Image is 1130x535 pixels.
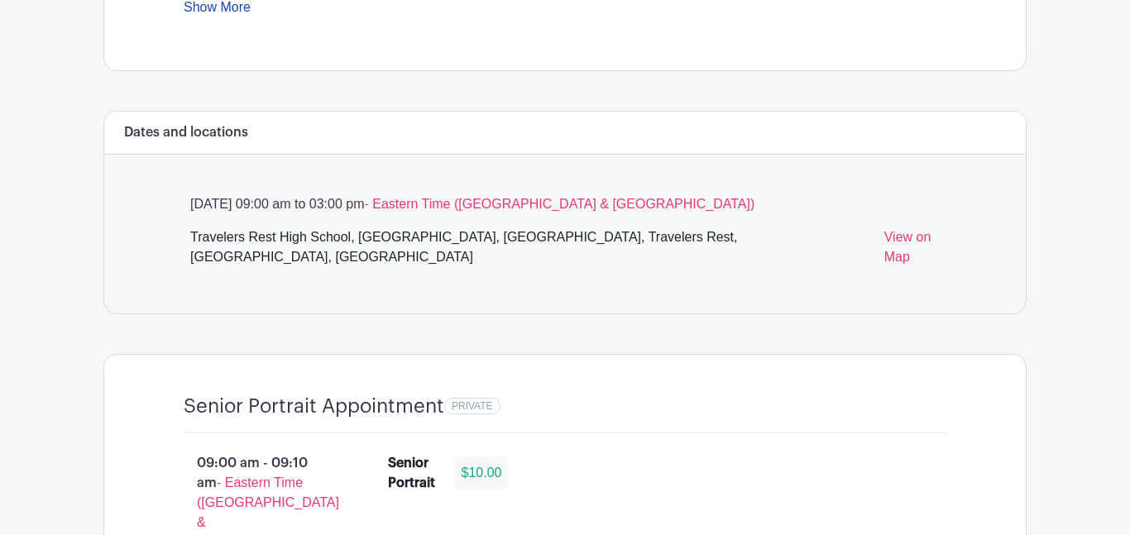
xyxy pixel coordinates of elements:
div: $10.00 [455,456,509,490]
h6: Dates and locations [124,125,248,141]
span: - Eastern Time ([GEOGRAPHIC_DATA] & [GEOGRAPHIC_DATA]) [364,197,754,211]
span: PRIVATE [452,400,493,412]
div: Travelers Rest High School, [GEOGRAPHIC_DATA], [GEOGRAPHIC_DATA], Travelers Rest, [GEOGRAPHIC_DAT... [190,227,871,274]
p: [DATE] 09:00 am to 03:00 pm [184,194,946,214]
a: View on Map [884,227,946,274]
div: Senior Portrait [388,453,435,493]
h4: Senior Portrait Appointment [184,394,444,418]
